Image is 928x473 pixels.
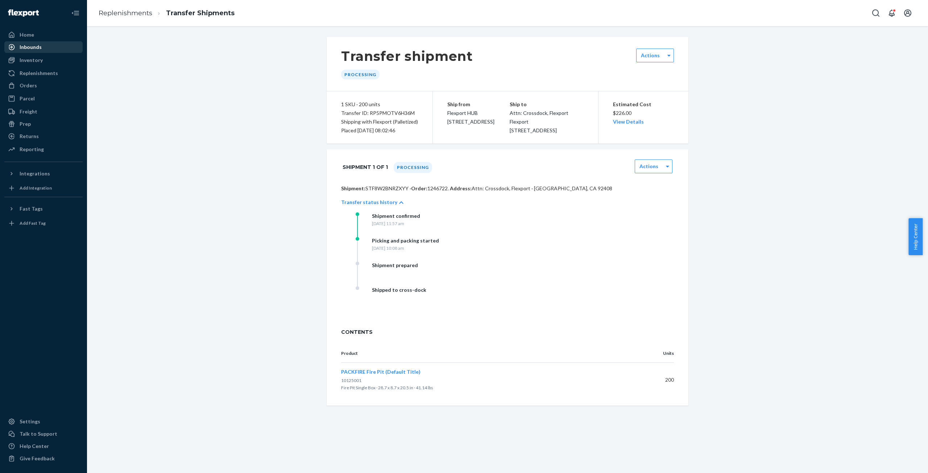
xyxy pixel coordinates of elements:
img: Flexport logo [8,9,39,17]
div: Help Center [20,443,49,450]
a: Reporting [4,144,83,155]
label: Actions [641,52,660,59]
span: Order: [411,185,449,191]
a: Prep [4,118,83,130]
a: Transfer Shipments [166,9,235,17]
div: Freight [20,108,37,115]
div: [DATE] 11:57 am [372,220,420,227]
span: Flexport HUB [STREET_ADDRESS] [447,110,494,125]
span: CONTENTS [341,328,674,336]
button: Close Navigation [68,6,83,20]
div: Give Feedback [20,455,55,462]
p: Units [643,350,674,357]
span: Address: [450,185,472,191]
div: Prep [20,120,31,128]
button: Integrations [4,168,83,179]
div: Reporting [20,146,44,153]
span: PACKFIRE Fire Pit (Default Title) [341,369,420,375]
div: Placed [DATE] 08:02:46 [341,126,418,135]
a: Inbounds [4,41,83,53]
div: Orders [20,82,37,89]
button: Give Feedback [4,453,83,464]
div: Processing [394,162,432,173]
div: Add Integration [20,185,52,191]
label: Actions [639,163,658,170]
div: Transfer ID: RP5PMOTV6H36M [341,109,418,117]
p: STF8W2BNRZXYY · Attn: Crossdock, Flexport · [GEOGRAPHIC_DATA], CA 92408 [341,185,674,192]
p: Transfer status history [341,199,397,206]
span: 10125001 [341,378,361,383]
div: Shipped to cross-dock [372,286,426,294]
div: Fast Tags [20,205,43,212]
a: Orders [4,80,83,91]
a: Returns [4,130,83,142]
p: Estimated Cost [613,100,674,109]
a: Home [4,29,83,41]
p: Product [341,350,632,357]
div: Shipment prepared [372,262,418,269]
span: 1246722 . [427,185,449,191]
a: Freight [4,106,83,117]
span: Attn: Crossdock, Flexport Flexport [STREET_ADDRESS] [510,110,568,133]
button: PACKFIRE Fire Pit (Default Title) [341,368,420,376]
a: Talk to Support [4,428,83,440]
div: Integrations [20,170,50,177]
a: Replenishments [4,67,83,79]
a: Add Integration [4,182,83,194]
ol: breadcrumbs [93,3,240,24]
p: Fire Pit Single Box · 28.7 x 8.7 x 20.5 in · 41.14 lbs [341,384,632,391]
a: Add Fast Tag [4,217,83,229]
a: View Details [613,119,644,125]
button: Open Search Box [869,6,883,20]
div: 1 SKU · 200 units [341,100,418,109]
h1: Transfer shipment [341,49,473,64]
div: Picking and packing started [372,237,439,244]
div: Inbounds [20,43,42,51]
div: Inventory [20,57,43,64]
a: Settings [4,416,83,427]
div: Returns [20,133,39,140]
div: $226.00 [613,100,674,126]
a: Help Center [4,440,83,452]
div: Replenishments [20,70,58,77]
div: Processing [341,70,380,79]
a: Inventory [4,54,83,66]
p: Ship to [510,100,584,109]
button: Fast Tags [4,203,83,215]
button: Open account menu [900,6,915,20]
p: Shipping with Flexport (Palletized) [341,117,418,126]
div: Talk to Support [20,430,57,437]
a: Parcel [4,93,83,104]
p: Ship from [447,100,510,109]
div: Add Fast Tag [20,220,46,226]
p: 200 [643,376,674,383]
div: Shipment confirmed [372,212,420,220]
h1: Shipment 1 of 1 [343,159,388,175]
button: Open notifications [884,6,899,20]
button: Help Center [908,218,923,255]
a: Replenishments [99,9,152,17]
span: Shipment: [341,185,365,191]
div: Settings [20,418,40,425]
div: [DATE] 10:08 am [372,245,439,251]
div: Parcel [20,95,35,102]
div: Home [20,31,34,38]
